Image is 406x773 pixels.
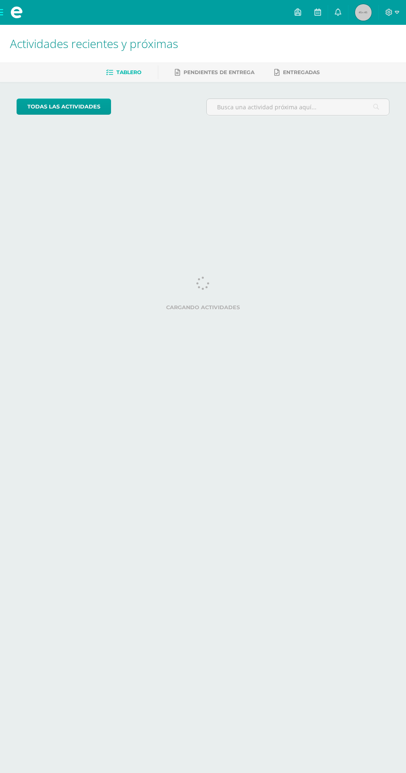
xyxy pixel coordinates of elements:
input: Busca una actividad próxima aquí... [207,99,389,115]
a: todas las Actividades [17,99,111,115]
a: Entregadas [274,66,320,79]
span: Entregadas [283,69,320,75]
a: Tablero [106,66,141,79]
img: 45x45 [355,4,372,21]
label: Cargando actividades [17,304,389,311]
span: Actividades recientes y próximas [10,36,178,51]
span: Tablero [116,69,141,75]
a: Pendientes de entrega [175,66,254,79]
span: Pendientes de entrega [184,69,254,75]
